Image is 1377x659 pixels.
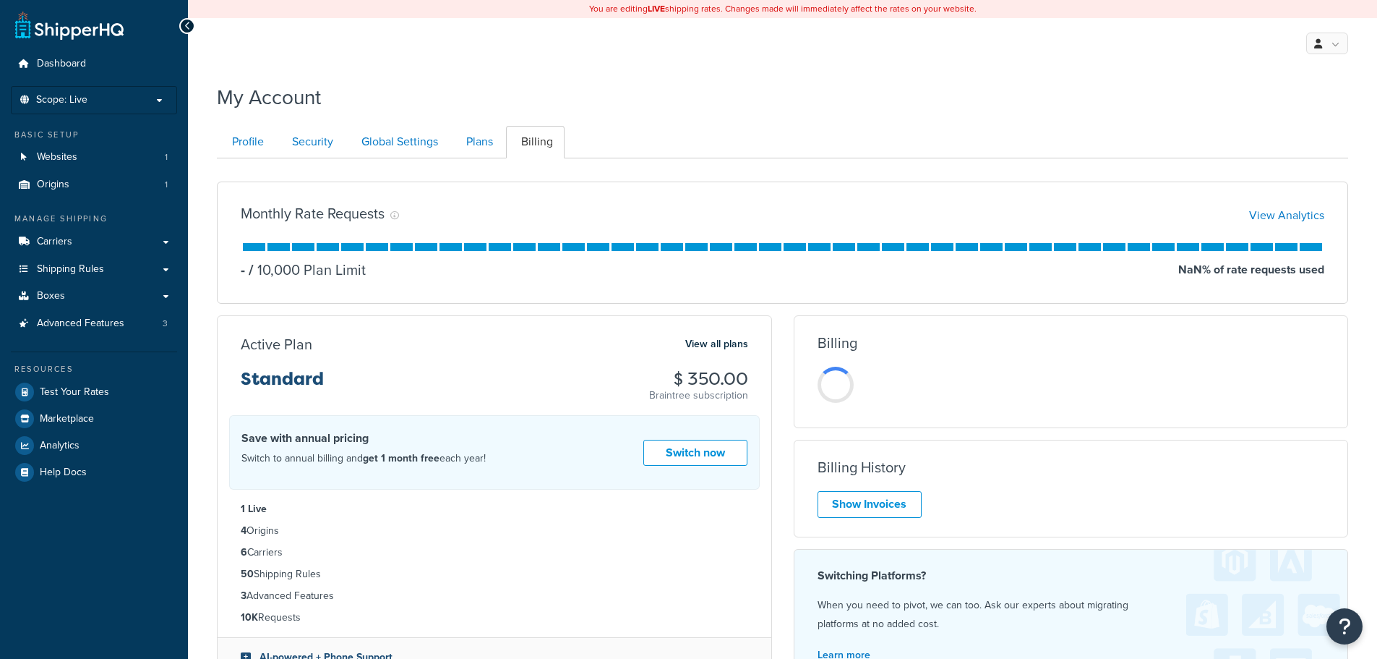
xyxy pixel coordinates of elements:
[346,126,450,158] a: Global Settings
[241,545,247,560] strong: 6
[11,363,177,375] div: Resources
[11,379,177,405] a: Test Your Rates
[648,2,665,15] b: LIVE
[11,171,177,198] li: Origins
[11,283,177,310] a: Boxes
[643,440,747,467] a: Switch now
[363,451,439,466] strong: get 1 month free
[1326,608,1363,645] button: Open Resource Center
[649,370,748,388] h3: $ 350.00
[818,567,1325,584] h4: Switching Platforms?
[649,388,748,403] p: Braintree subscription
[11,310,177,337] a: Advanced Features 3
[241,336,312,352] h3: Active Plan
[37,151,77,163] span: Websites
[40,386,109,399] span: Test Your Rates
[241,501,267,516] strong: 1 Live
[36,94,87,106] span: Scope: Live
[11,171,177,198] a: Origins 1
[241,566,748,582] li: Shipping Rules
[217,83,321,111] h1: My Account
[37,179,69,191] span: Origins
[506,126,565,158] a: Billing
[217,126,275,158] a: Profile
[11,213,177,225] div: Manage Shipping
[37,290,65,302] span: Boxes
[11,433,177,459] a: Analytics
[11,144,177,171] li: Websites
[241,205,385,221] h3: Monthly Rate Requests
[241,566,254,582] strong: 50
[818,596,1325,634] p: When you need to pivot, we can too. Ask our experts about migrating platforms at no added cost.
[37,58,86,70] span: Dashboard
[818,459,906,475] h3: Billing History
[15,11,124,40] a: ShipperHQ Home
[241,588,748,604] li: Advanced Features
[11,51,177,77] a: Dashboard
[241,449,486,468] p: Switch to annual billing and each year!
[11,459,177,485] a: Help Docs
[241,523,748,539] li: Origins
[37,318,124,330] span: Advanced Features
[245,260,366,280] p: 10,000 Plan Limit
[11,256,177,283] a: Shipping Rules
[37,236,72,248] span: Carriers
[165,151,168,163] span: 1
[241,588,246,603] strong: 3
[818,491,922,518] a: Show Invoices
[241,523,246,538] strong: 4
[40,440,80,452] span: Analytics
[37,263,104,276] span: Shipping Rules
[249,259,254,281] span: /
[818,335,857,351] h3: Billing
[241,370,324,400] h3: Standard
[11,406,177,432] a: Marketplace
[40,413,94,425] span: Marketplace
[11,144,177,171] a: Websites 1
[277,126,345,158] a: Security
[11,129,177,141] div: Basic Setup
[11,229,177,255] a: Carriers
[163,318,168,330] span: 3
[685,335,748,354] a: View all plans
[11,310,177,337] li: Advanced Features
[241,430,486,447] h4: Save with annual pricing
[451,126,505,158] a: Plans
[241,545,748,561] li: Carriers
[1249,207,1324,224] a: View Analytics
[241,260,245,280] p: -
[241,610,748,626] li: Requests
[241,610,258,625] strong: 10K
[165,179,168,191] span: 1
[1178,260,1324,280] p: NaN % of rate requests used
[40,467,87,479] span: Help Docs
